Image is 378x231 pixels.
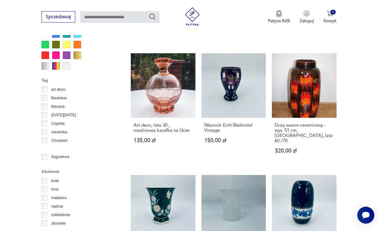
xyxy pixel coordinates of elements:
[268,10,290,24] button: Patyna B2B
[51,120,65,127] p: Cepelia
[272,53,336,165] a: Duży wazon ceramiczny - wys. 51 cm, West Germany, lata 60./70.Duży wazon ceramiczny - wys. 51 cm,...
[131,53,195,165] a: Art deco, lata 30., rozalinowa karafka na likierArt deco, lata 30., rozalinowa karafka na likier1...
[204,123,263,133] h3: Wazonik Echt Bleikristal Vintage
[276,10,282,17] img: Ikona medalu
[51,103,65,110] p: Bavaria
[51,86,66,93] p: art deco
[51,95,67,101] p: Bauhaus
[357,207,374,224] iframe: Smartsupp widget button
[51,203,63,210] p: nadruk
[41,15,75,19] a: Sprzedawaj
[134,123,192,133] h3: Art deco, lata 30., rozalinowa karafka na likier
[201,53,266,165] a: Wazonik Echt Bleikristal VintageWazonik Echt Bleikristal Vintage150,00 zł
[41,168,116,175] p: Zdobienie
[300,18,314,24] p: Zaloguj
[300,10,314,24] button: Zaloguj
[51,177,59,184] p: brak
[204,138,263,143] p: 150,00 zł
[323,18,337,24] p: Koszyk
[51,112,76,118] p: [DATE][DATE]
[268,18,290,24] p: Patyna B2B
[41,11,75,23] button: Sprzedawaj
[134,138,192,143] p: 135,00 zł
[275,123,333,143] h3: Duży wazon ceramiczny - wys. 51 cm, [GEOGRAPHIC_DATA], lata 60./70.
[51,137,68,144] p: Chodzież
[323,10,337,24] button: 0Koszyk
[327,10,333,16] img: Ikona koszyka
[51,220,66,227] p: złocenie
[149,13,156,20] button: Szukaj
[51,194,67,201] p: malatura
[51,129,67,135] p: ceramika
[268,10,290,24] a: Ikona medaluPatyna B2B
[51,146,66,152] p: Ćmielów
[275,148,333,153] p: 320,00 zł
[51,212,70,218] p: szkliwienie
[51,186,59,193] p: inne
[183,7,201,26] img: Patyna - sklep z meblami i dekoracjami vintage
[330,10,336,15] div: 0
[304,10,310,16] img: Ikonka użytkownika
[41,77,116,84] p: Tag
[51,153,69,160] p: Sygnatura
